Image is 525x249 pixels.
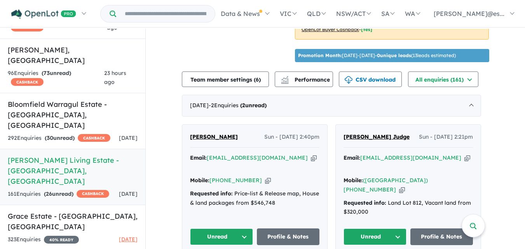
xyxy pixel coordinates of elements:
[360,154,461,161] a: [EMAIL_ADDRESS][DOMAIN_NAME]
[264,132,319,142] span: Sun - [DATE] 2:40pm
[298,52,342,58] b: Promotion Month:
[8,211,138,232] h5: Grace Estate - [GEOGRAPHIC_DATA] , [GEOGRAPHIC_DATA]
[207,154,308,161] a: [EMAIL_ADDRESS][DOMAIN_NAME]
[408,71,478,87] button: All enquiries (161)
[190,154,207,161] strong: Email:
[344,132,410,142] a: [PERSON_NAME] Judge
[119,236,138,243] span: [DATE]
[190,190,233,197] strong: Requested info:
[190,133,238,140] span: [PERSON_NAME]
[399,186,405,194] button: Copy
[44,190,73,197] strong: ( unread)
[344,133,410,140] span: [PERSON_NAME] Judge
[209,177,262,184] a: [PHONE_NUMBER]
[344,177,428,193] a: ([GEOGRAPHIC_DATA])[PHONE_NUMBER]
[44,70,50,77] span: 73
[8,155,138,186] h5: [PERSON_NAME] Living Estate - [GEOGRAPHIC_DATA] , [GEOGRAPHIC_DATA]
[209,102,267,109] span: - 2 Enquir ies
[8,190,109,199] div: 161 Enquir ies
[361,26,372,32] span: [Yes]
[302,26,359,32] u: OpenLot Buyer Cashback
[434,10,504,17] span: [PERSON_NAME]@es...
[377,52,411,58] b: 0 unique leads
[11,9,76,19] img: Openlot PRO Logo White
[281,78,289,84] img: bar-chart.svg
[182,71,269,87] button: Team member settings (6)
[190,189,319,208] div: Price-list & Release map, House & land packages from $546,748
[45,134,75,141] strong: ( unread)
[47,134,53,141] span: 30
[104,70,126,86] span: 23 hours ago
[256,76,259,83] span: 6
[344,199,473,217] div: Land Lot 812, Vacant land from $320,000
[8,134,110,143] div: 292 Enquir ies
[410,228,473,245] a: Profile & Notes
[344,199,386,206] strong: Requested info:
[11,78,44,86] span: CASHBACK
[298,52,456,59] p: [DATE] - [DATE] - ( 13 leads estimated)
[107,15,126,31] span: 2 hours ago
[190,177,209,184] strong: Mobile:
[44,236,79,244] span: 40 % READY
[344,228,406,245] button: Unread
[242,102,245,109] span: 2
[344,177,363,184] strong: Mobile:
[339,71,402,87] button: CSV download
[78,134,110,142] span: CASHBACK
[46,190,52,197] span: 26
[190,132,238,142] a: [PERSON_NAME]
[275,71,333,87] button: Performance
[8,69,104,87] div: 96 Enquir ies
[240,102,267,109] strong: ( unread)
[257,228,320,245] a: Profile & Notes
[119,190,138,197] span: [DATE]
[77,190,109,198] span: CASHBACK
[281,76,288,80] img: line-chart.svg
[311,154,317,162] button: Copy
[282,76,330,83] span: Performance
[344,154,360,161] strong: Email:
[345,76,352,84] img: download icon
[419,132,473,142] span: Sun - [DATE] 2:21pm
[42,70,71,77] strong: ( unread)
[8,235,79,244] div: 323 Enquir ies
[8,45,138,66] h5: [PERSON_NAME] , [GEOGRAPHIC_DATA]
[265,176,271,185] button: Copy
[8,99,138,131] h5: Bloomfield Warragul Estate - [GEOGRAPHIC_DATA] , [GEOGRAPHIC_DATA]
[190,228,253,245] button: Unread
[119,134,138,141] span: [DATE]
[182,95,481,117] div: [DATE]
[118,5,213,22] input: Try estate name, suburb, builder or developer
[464,154,470,162] button: Copy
